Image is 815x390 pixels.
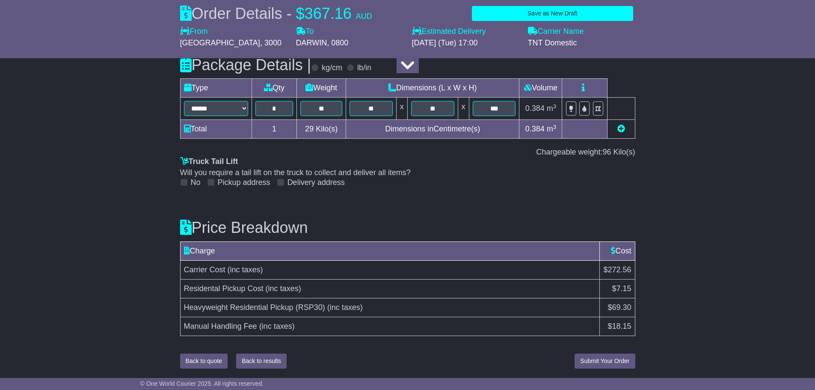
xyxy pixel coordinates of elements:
[297,79,346,98] td: Weight
[580,357,629,364] span: Submit Your Order
[412,27,519,36] label: Estimated Delivery
[296,27,314,36] label: To
[603,265,631,274] span: $272.56
[180,219,635,236] h3: Price Breakdown
[528,39,635,48] div: TNT Domestic
[608,322,631,330] span: $18.15
[547,125,557,133] span: m
[528,27,584,36] label: Carrier Name
[180,57,311,74] h3: Package Details |
[287,178,345,188] label: Delivery address
[259,322,295,330] span: (inc taxes)
[346,79,519,98] td: Dimensions (L x W x H)
[180,4,372,23] div: Order Details -
[327,303,363,312] span: (inc taxes)
[184,265,225,274] span: Carrier Cost
[525,104,545,113] span: 0.384
[180,79,252,98] td: Type
[296,39,327,47] span: DARWIN
[180,39,260,47] span: [GEOGRAPHIC_DATA]
[458,98,469,120] td: x
[519,79,562,98] td: Volume
[553,103,557,110] sup: 3
[191,178,201,188] label: No
[346,120,519,139] td: Dimensions in Centimetre(s)
[612,284,631,293] span: $7.15
[252,120,297,139] td: 1
[184,322,257,330] span: Manual Handling Fee
[472,6,633,21] button: Save as New Draft
[184,284,264,293] span: Residental Pickup Cost
[296,5,305,22] span: $
[553,124,557,130] sup: 3
[600,241,635,260] td: Cost
[327,39,348,47] span: , 0800
[140,380,264,387] span: © One World Courier 2025. All rights reserved.
[305,5,352,22] span: 367.16
[356,12,372,21] span: AUD
[525,125,545,133] span: 0.384
[180,148,635,157] div: Chargeable weight: Kilo(s)
[180,354,228,369] button: Back to quote
[180,168,635,178] div: Will you require a tail lift on the truck to collect and deliver all items?
[602,148,611,156] span: 96
[266,284,301,293] span: (inc taxes)
[180,27,208,36] label: From
[412,39,519,48] div: [DATE] (Tue) 17:00
[218,178,270,188] label: Pickup address
[260,39,282,47] span: , 3000
[180,157,238,167] label: Truck Tail Lift
[228,265,263,274] span: (inc taxes)
[547,104,557,113] span: m
[252,79,297,98] td: Qty
[297,120,346,139] td: Kilo(s)
[180,120,252,139] td: Total
[608,303,631,312] span: $69.30
[236,354,287,369] button: Back to results
[396,98,407,120] td: x
[305,125,314,133] span: 29
[184,303,325,312] span: Heavyweight Residential Pickup (RSP30)
[575,354,635,369] button: Submit Your Order
[180,241,600,260] td: Charge
[617,125,625,133] a: Add new item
